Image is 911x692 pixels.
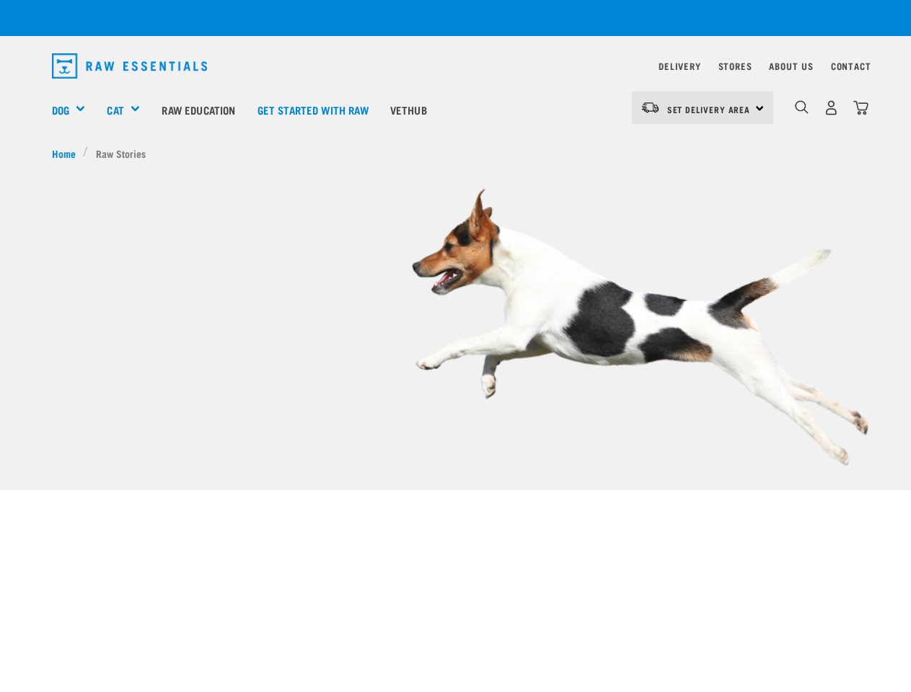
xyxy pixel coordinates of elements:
[718,63,752,68] a: Stores
[52,53,208,79] img: Raw Essentials Logo
[40,48,871,84] nav: dropdown navigation
[795,100,809,114] img: home-icon-1@2x.png
[853,100,868,115] img: home-icon@2x.png
[831,63,871,68] a: Contact
[824,100,839,115] img: user.png
[667,107,751,112] span: Set Delivery Area
[52,146,84,161] a: Home
[659,63,700,68] a: Delivery
[769,63,813,68] a: About Us
[151,81,246,138] a: Raw Education
[247,81,379,138] a: Get started with Raw
[107,102,123,118] a: Cat
[52,146,860,161] nav: breadcrumbs
[379,81,438,138] a: Vethub
[52,146,76,161] span: Home
[641,101,660,114] img: van-moving.png
[52,102,69,118] a: Dog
